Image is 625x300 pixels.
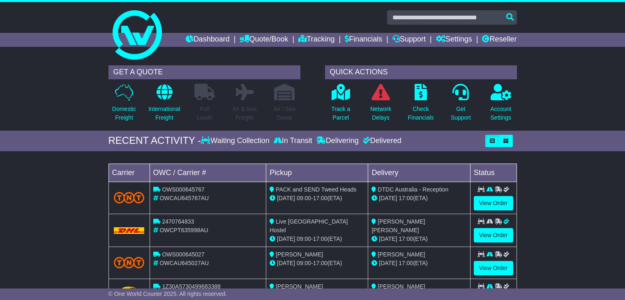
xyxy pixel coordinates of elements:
[159,260,209,266] span: OWCAU645027AU
[331,105,350,122] p: Track a Parcel
[114,192,145,203] img: TNT_Domestic.png
[379,235,397,242] span: [DATE]
[150,164,266,182] td: OWC / Carrier #
[114,227,145,234] img: DHL.png
[451,105,471,122] p: Get Support
[108,164,150,182] td: Carrier
[273,105,295,122] p: Air / Sea Depot
[379,260,397,266] span: [DATE]
[148,83,180,127] a: InternationalFreight
[162,251,205,258] span: OWS000645027
[361,136,401,145] div: Delivered
[276,283,323,290] span: [PERSON_NAME]
[112,105,136,122] p: Domestic Freight
[392,33,426,47] a: Support
[345,33,382,47] a: Financials
[162,186,205,193] span: OWS000645767
[298,33,334,47] a: Tracking
[159,227,208,233] span: OWCPT635998AU
[270,218,348,233] span: Live [GEOGRAPHIC_DATA] Hostel
[277,195,295,201] span: [DATE]
[371,235,466,243] div: (ETA)
[297,260,311,266] span: 09:00
[162,218,194,225] span: 2470764833
[276,251,323,258] span: [PERSON_NAME]
[314,136,361,145] div: Delivering
[270,259,364,268] div: - (ETA)
[378,186,448,193] span: DTDC Australia - Reception
[313,195,327,201] span: 17:00
[490,83,512,127] a: AccountSettings
[162,283,220,290] span: 1Z30A5730499683388
[408,105,434,122] p: Check Financials
[266,164,368,182] td: Pickup
[371,218,425,233] span: [PERSON_NAME] [PERSON_NAME]
[474,228,513,242] a: View Order
[313,235,327,242] span: 17:00
[370,105,391,122] p: Network Delays
[371,194,466,203] div: (ETA)
[159,195,209,201] span: OWCAU645767AU
[108,135,201,147] div: RECENT ACTIVITY -
[277,260,295,266] span: [DATE]
[240,33,288,47] a: Quote/Book
[194,105,215,122] p: Full Loads
[297,235,311,242] span: 09:00
[270,235,364,243] div: - (ETA)
[112,83,136,127] a: DomesticFreight
[378,251,425,258] span: [PERSON_NAME]
[408,83,434,127] a: CheckFinancials
[270,194,364,203] div: - (ETA)
[474,261,513,275] a: View Order
[148,105,180,122] p: International Freight
[201,136,271,145] div: Waiting Collection
[379,195,397,201] span: [DATE]
[232,105,256,122] p: Air & Sea Freight
[277,235,295,242] span: [DATE]
[368,164,470,182] td: Delivery
[399,235,413,242] span: 17:00
[491,105,512,122] p: Account Settings
[272,136,314,145] div: In Transit
[378,283,425,290] span: [PERSON_NAME]
[436,33,472,47] a: Settings
[450,83,471,127] a: GetSupport
[482,33,517,47] a: Reseller
[276,186,356,193] span: PACK and SEND Tweed Heads
[114,257,145,268] img: TNT_Domestic.png
[370,83,392,127] a: NetworkDelays
[399,260,413,266] span: 17:00
[325,65,517,79] div: QUICK ACTIONS
[108,65,300,79] div: GET A QUOTE
[399,195,413,201] span: 17:00
[474,196,513,210] a: View Order
[371,259,466,268] div: (ETA)
[331,83,351,127] a: Track aParcel
[470,164,517,182] td: Status
[297,195,311,201] span: 09:00
[186,33,230,47] a: Dashboard
[108,291,227,297] span: © One World Courier 2025. All rights reserved.
[313,260,327,266] span: 17:00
